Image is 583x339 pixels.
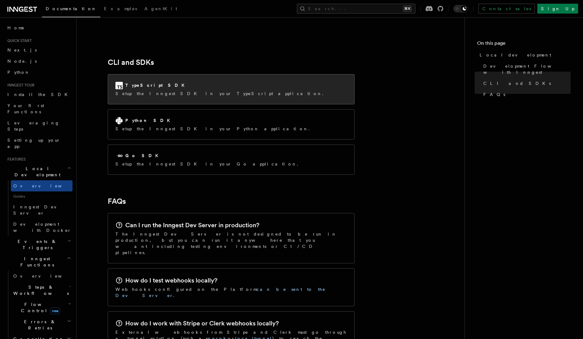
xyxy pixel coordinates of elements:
span: Quick start [5,38,32,43]
span: Inngest tour [5,83,35,88]
a: Contact sales [478,4,535,14]
span: Install the SDK [7,92,71,97]
span: Examples [104,6,137,11]
h2: How do I work with Stripe or Clerk webhooks locally? [125,319,279,328]
span: Node.js [7,59,37,64]
span: Setting up your app [7,138,60,149]
p: Webhooks configured on the Platform . [115,286,347,299]
span: Documentation [46,6,97,11]
a: Documentation [42,2,100,17]
h2: Can I run the Inngest Dev Server in production? [125,221,259,229]
span: Next.js [7,48,37,52]
h2: Python SDK [125,117,174,123]
a: Python SDKSetup the Inngest SDK in your Python application. [108,109,355,140]
span: Leveraging Steps [7,120,60,132]
button: Local Development [5,163,73,180]
a: CLI and SDKs [481,78,571,89]
span: Inngest Functions [5,256,67,268]
h2: TypeScript SDK [125,82,188,88]
button: Toggle dark mode [453,5,468,12]
h2: Go SDK [125,153,162,159]
span: Features [5,157,26,162]
span: Development with Docker [13,222,71,233]
span: Local development [480,52,551,58]
a: Your first Functions [5,100,73,117]
a: Local development [477,49,571,61]
button: Search...⌘K [297,4,415,14]
div: Local Development [5,180,73,236]
a: can be sent to the Dev Server [115,287,326,298]
span: Guides [11,191,73,201]
span: Overview [13,183,77,188]
a: Go SDKSetup the Inngest SDK in your Go application. [108,144,355,175]
span: FAQs [483,91,505,98]
button: Steps & Workflows [11,282,73,299]
a: Development Flow with Inngest [481,61,571,78]
a: TypeScript SDKSetup the Inngest SDK in your TypeScript application. [108,74,355,104]
p: Setup the Inngest SDK in your TypeScript application. [115,90,327,97]
a: Development with Docker [11,219,73,236]
span: Overview [13,274,77,278]
a: Leveraging Steps [5,117,73,135]
a: CLI and SDKs [108,58,154,67]
span: Development Flow with Inngest [483,63,571,75]
button: Errors & Retries [11,316,73,333]
a: FAQs [481,89,571,100]
span: Local Development [5,165,67,178]
span: Steps & Workflows [11,284,69,296]
a: Python [5,67,73,78]
h2: How do I test webhooks locally? [125,276,217,285]
span: Your first Functions [7,103,44,114]
a: Node.js [5,56,73,67]
a: Install the SDK [5,89,73,100]
p: Setup the Inngest SDK in your Python application. [115,126,313,132]
span: Home [7,25,25,31]
span: Inngest Dev Server [13,204,66,216]
a: Overview [11,270,73,282]
span: Flow Control [11,301,68,314]
span: CLI and SDKs [483,80,551,86]
button: Events & Triggers [5,236,73,253]
a: Sign Up [537,4,578,14]
kbd: ⌘K [403,6,412,12]
button: Flow Controlnew [11,299,73,316]
a: FAQs [108,197,126,206]
span: Errors & Retries [11,319,67,331]
span: Events & Triggers [5,238,67,251]
span: AgentKit [144,6,177,11]
a: AgentKit [141,2,181,17]
p: Setup the Inngest SDK in your Go application. [115,161,302,167]
button: Inngest Functions [5,253,73,270]
a: Inngest Dev Server [11,201,73,219]
a: Home [5,22,73,33]
p: The Inngest Dev Server is not designed to be run in production, but you can run it anywhere that ... [115,231,347,256]
a: Overview [11,180,73,191]
span: Python [7,70,30,75]
span: new [50,308,60,314]
h4: On this page [477,40,571,49]
a: Setting up your app [5,135,73,152]
a: Next.js [5,44,73,56]
a: Examples [100,2,141,17]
